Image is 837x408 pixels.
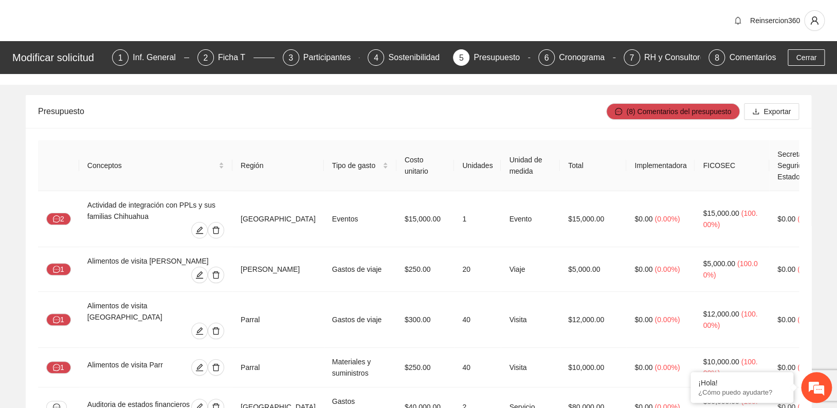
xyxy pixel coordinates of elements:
[53,52,173,66] div: Chatee con nosotros ahora
[703,310,739,318] span: $12,000.00
[703,358,739,366] span: $10,000.00
[218,49,253,66] div: Ficha T
[805,16,824,25] span: user
[654,363,680,372] span: ( 0.00% )
[118,53,123,62] span: 1
[626,140,695,191] th: Implementadora
[624,49,701,66] div: 7RH y Consultores
[191,267,208,283] button: edit
[288,53,293,62] span: 3
[396,247,454,292] td: $250.00
[53,316,60,324] span: message
[368,49,445,66] div: 4Sostenibilidad
[232,191,324,247] td: [GEOGRAPHIC_DATA]
[626,106,731,117] span: (8) Comentarios del presupuesto
[634,265,652,273] span: $0.00
[703,259,735,268] span: $5,000.00
[197,49,275,66] div: 2Ficha T
[87,160,216,171] span: Conceptos
[796,52,816,63] span: Cerrar
[634,363,652,372] span: $0.00
[729,49,776,66] div: Comentarios
[396,191,454,247] td: $15,000.00
[396,348,454,387] td: $250.00
[501,247,560,292] td: Viaje
[232,140,324,191] th: Región
[797,265,823,273] span: ( 0.00% )
[501,292,560,348] td: Visita
[87,359,177,376] div: Alimentos de visita Parr
[388,49,448,66] div: Sostenibilidad
[169,5,193,30] div: Minimizar ventana de chat en vivo
[777,215,795,223] span: $0.00
[324,348,396,387] td: Materiales y suministros
[744,103,799,120] button: downloadExportar
[804,10,825,31] button: user
[87,199,224,222] div: Actividad de integración con PPLs y sus familias Chihuahua
[46,263,71,275] button: message1
[324,292,396,348] td: Gastos de viaje
[192,271,207,279] span: edit
[654,316,680,324] span: ( 0.00% )
[459,53,464,62] span: 5
[797,316,823,324] span: ( 0.00% )
[544,53,549,62] span: 6
[232,348,324,387] td: Parral
[453,49,530,66] div: 5Presupuesto
[788,49,825,66] button: Cerrar
[560,140,626,191] th: Total
[559,49,613,66] div: Cronograma
[12,49,106,66] div: Modificar solicitud
[560,348,626,387] td: $10,000.00
[112,49,189,66] div: 1Inf. General
[191,359,208,376] button: edit
[777,316,795,324] span: $0.00
[715,53,719,62] span: 8
[654,265,680,273] span: ( 0.00% )
[730,12,746,29] button: bell
[79,140,232,191] th: Conceptos
[303,49,359,66] div: Participantes
[192,363,207,372] span: edit
[501,191,560,247] td: Evento
[560,191,626,247] td: $15,000.00
[752,108,759,116] span: download
[615,108,622,116] span: message
[634,316,652,324] span: $0.00
[208,363,224,372] span: delete
[644,49,717,66] div: RH y Consultores
[695,140,769,191] th: FICOSEC
[454,140,501,191] th: Unidades
[777,363,795,372] span: $0.00
[708,49,776,66] div: 8Comentarios
[698,388,786,396] p: ¿Cómo puedo ayudarte?
[232,247,324,292] td: [PERSON_NAME]
[46,313,71,326] button: message1
[324,140,396,191] th: Tipo de gasto
[501,348,560,387] td: Visita
[703,209,739,217] span: $15,000.00
[232,292,324,348] td: Parral
[454,348,501,387] td: 40
[191,222,208,238] button: edit
[53,266,60,274] span: message
[332,160,380,171] span: Tipo de gasto
[46,213,71,225] button: message2
[763,106,791,117] span: Exportar
[208,359,224,376] button: delete
[629,53,634,62] span: 7
[654,215,680,223] span: ( 0.00% )
[208,226,224,234] span: delete
[634,215,652,223] span: $0.00
[208,267,224,283] button: delete
[5,281,196,317] textarea: Escriba su mensaje y pulse “Intro”
[698,379,786,387] div: ¡Hola!
[396,292,454,348] td: $300.00
[538,49,615,66] div: 6Cronograma
[46,361,71,374] button: message1
[87,255,224,267] div: Alimentos de visita [PERSON_NAME]
[208,271,224,279] span: delete
[203,53,208,62] span: 2
[750,16,800,25] span: Reinsercion360
[53,364,60,372] span: message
